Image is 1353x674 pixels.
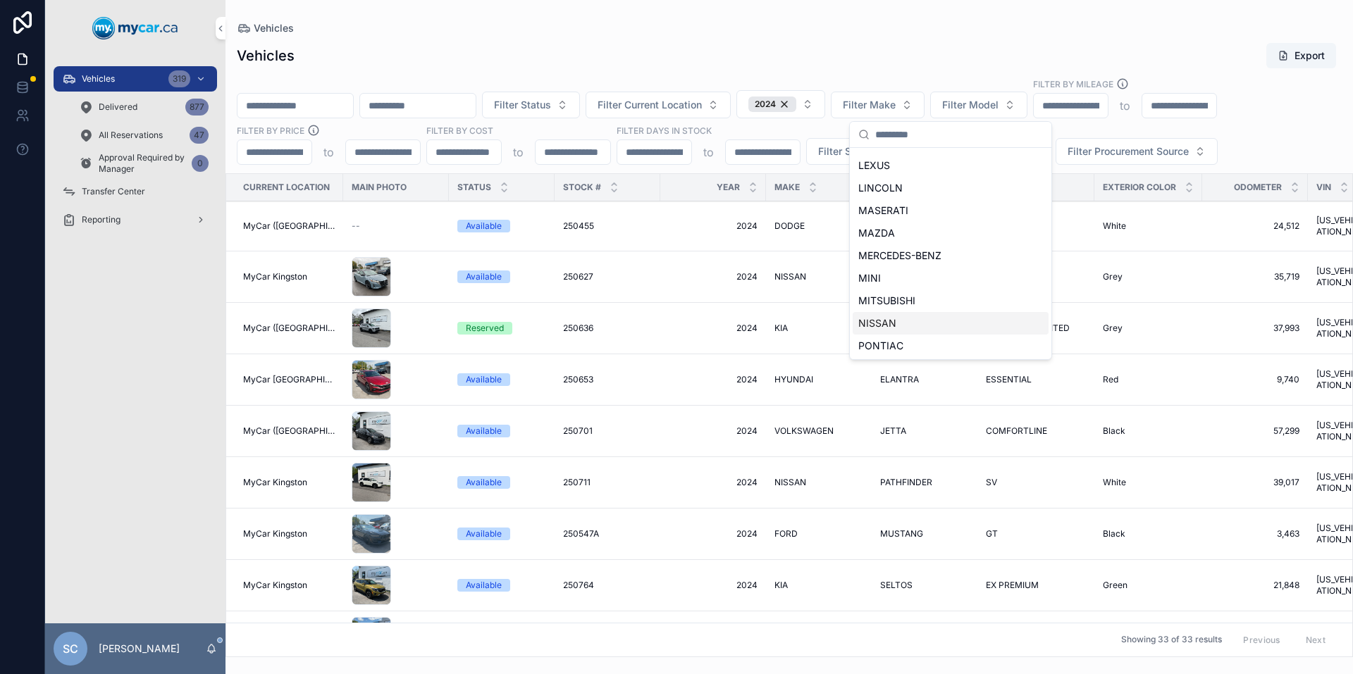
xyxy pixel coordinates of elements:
a: 21,848 [1211,580,1299,591]
a: Vehicles [237,21,294,35]
a: MyCar Kingston [243,477,335,488]
span: HYUNDAI [774,374,813,385]
a: MyCar ([GEOGRAPHIC_DATA]) [243,220,335,232]
span: Vehicles [82,73,115,85]
span: White [1103,477,1126,488]
label: Filter By Mileage [1033,77,1113,90]
a: 2024 [669,271,758,282]
button: Select Button [482,92,580,118]
button: Export [1266,43,1336,68]
a: EX PREMIUM [986,580,1086,591]
span: SELTOS [880,580,913,591]
button: Unselect I_2024 [748,96,796,112]
span: EX PREMIUM [986,580,1039,591]
a: Transfer Center [54,179,217,204]
div: Suggestions [850,148,1051,359]
a: 57,299 [1211,425,1299,437]
span: Grey [1103,271,1123,282]
a: NISSAN [774,477,863,488]
span: MERCEDES-BENZ [858,249,941,263]
span: 250636 [563,323,593,334]
span: DODGE [774,220,805,232]
a: Available [457,579,546,592]
div: Available [466,270,502,283]
span: -- [352,220,360,232]
a: White [1103,477,1194,488]
span: Stock # [563,182,601,193]
a: ELANTRA [880,374,969,385]
span: 250627 [563,271,593,282]
span: MASERATI [858,204,908,218]
span: Filter Current Location [598,98,702,112]
span: MyCar Kingston [243,271,307,282]
span: SV [986,477,997,488]
a: 2024 [669,477,758,488]
span: COMFORTLINE [986,425,1047,437]
span: Status [457,182,491,193]
div: Available [466,528,502,540]
p: to [513,144,524,161]
button: Select Button [831,92,925,118]
a: Reporting [54,207,217,232]
a: 2024 [669,220,758,232]
span: 2024 [669,425,758,437]
span: NISSAN [858,316,896,330]
span: KIA [774,323,788,334]
div: Available [466,373,502,386]
span: 39,017 [1211,477,1299,488]
span: 250764 [563,580,594,591]
a: Grey [1103,271,1194,282]
span: Filter Make [843,98,896,112]
label: FILTER BY PRICE [237,124,304,137]
span: Filter Status [494,98,551,112]
a: MyCar [GEOGRAPHIC_DATA] [243,374,335,385]
a: HYUNDAI [774,374,863,385]
button: Select Button [806,138,926,165]
label: Filter Days In Stock [617,124,712,137]
a: Available [457,270,546,283]
span: 37,993 [1211,323,1299,334]
span: Approval Required by Manager [99,152,186,175]
span: White [1103,220,1126,232]
span: Vehicles [254,21,294,35]
a: GT [986,528,1086,539]
a: NISSAN [774,271,863,282]
a: Available [457,220,546,232]
span: ELANTRA [880,374,919,385]
a: 250701 [563,425,652,437]
p: to [1120,97,1130,114]
a: 2024 [669,374,758,385]
a: All Reservations47 [70,123,217,148]
a: Approval Required by Manager0 [70,151,217,176]
span: 250701 [563,425,593,437]
span: Showing 33 of 33 results [1121,635,1222,646]
a: JETTA [880,425,969,437]
a: Available [457,476,546,489]
span: 250455 [563,220,594,232]
a: DODGE [774,220,863,232]
span: Green [1103,580,1127,591]
span: 2024 [669,528,758,539]
span: MyCar Kingston [243,580,307,591]
span: Filter Sales Type [818,144,897,158]
a: COMFORTLINE [986,425,1086,437]
div: 877 [185,99,209,116]
span: Current Location [243,182,330,193]
span: 9,740 [1211,374,1299,385]
span: GT [986,528,998,539]
span: Make [774,182,800,193]
a: 250764 [563,580,652,591]
span: LEXUS [858,158,890,173]
h1: Vehicles [237,46,295,65]
span: 250547A [563,528,599,539]
p: to [703,144,714,161]
a: MyCar Kingston [243,271,335,282]
span: FORD [774,528,798,539]
span: Exterior Color [1103,182,1176,193]
span: KIA [774,580,788,591]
